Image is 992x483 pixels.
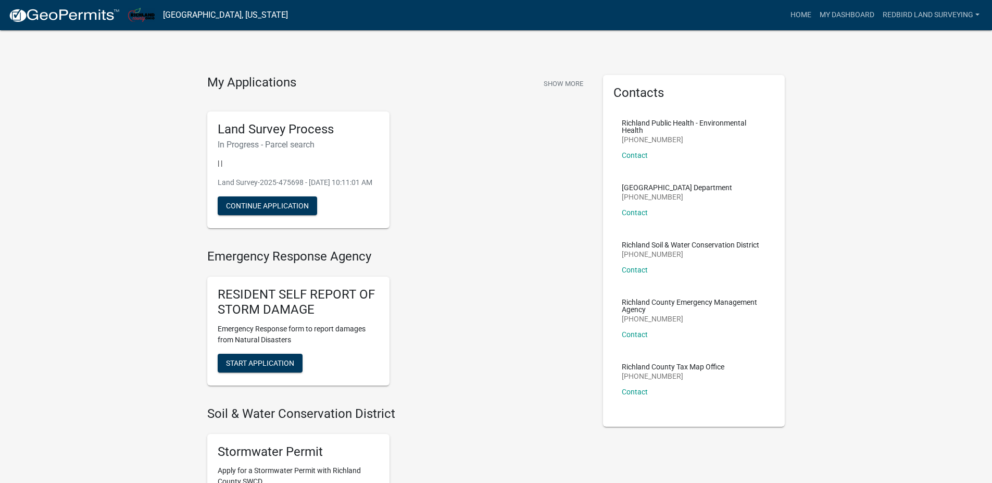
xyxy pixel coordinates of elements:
a: My Dashboard [815,5,878,25]
p: Richland Public Health - Environmental Health [622,119,767,134]
button: Continue Application [218,196,317,215]
a: Contact [622,151,648,159]
p: [PHONE_NUMBER] [622,315,767,323]
p: Land Survey-2025-475698 - [DATE] 10:11:01 AM [218,177,379,188]
h5: Contacts [613,85,775,101]
img: Richland County, Ohio [128,8,155,22]
a: Contact [622,330,648,339]
button: Start Application [218,354,303,373]
h4: My Applications [207,75,296,91]
p: Richland County Emergency Management Agency [622,299,767,313]
p: Richland County Tax Map Office [622,363,724,370]
a: Home [786,5,815,25]
a: Contact [622,266,648,274]
h4: Emergency Response Agency [207,249,587,264]
a: [GEOGRAPHIC_DATA], [US_STATE] [163,6,288,24]
h5: Stormwater Permit [218,444,379,460]
a: Contact [622,388,648,396]
p: [PHONE_NUMBER] [622,136,767,143]
p: [PHONE_NUMBER] [622,251,759,258]
p: Richland Soil & Water Conservation District [622,241,759,249]
a: Contact [622,208,648,217]
p: | | [218,158,379,169]
button: Show More [539,75,587,92]
h6: In Progress - Parcel search [218,140,379,150]
p: [PHONE_NUMBER] [622,373,724,380]
h5: Land Survey Process [218,122,379,137]
h5: RESIDENT SELF REPORT OF STORM DAMAGE [218,287,379,317]
a: Redbird Land Surveying [878,5,984,25]
p: Emergency Response form to report damages from Natural Disasters [218,324,379,345]
span: Start Application [226,358,294,367]
h4: Soil & Water Conservation District [207,406,587,422]
p: [GEOGRAPHIC_DATA] Department [622,184,732,191]
p: [PHONE_NUMBER] [622,193,732,201]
